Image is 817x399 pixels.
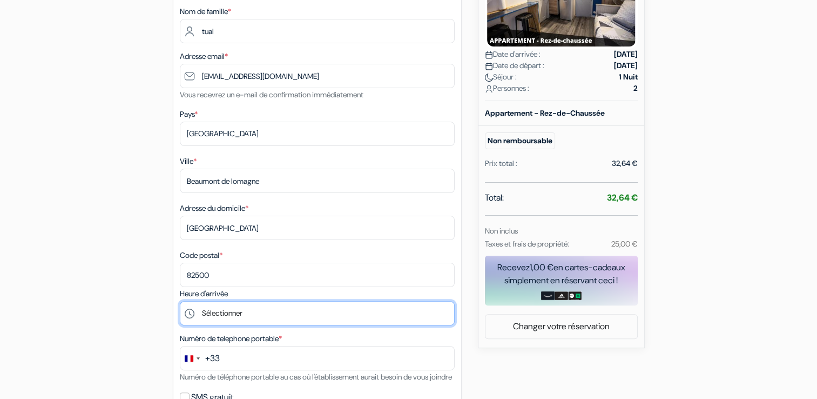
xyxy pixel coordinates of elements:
[485,62,493,70] img: calendar.svg
[205,352,220,365] div: +33
[180,288,228,300] label: Heure d'arrivée
[485,85,493,93] img: user_icon.svg
[568,291,582,300] img: uber-uber-eats-card.png
[180,333,282,344] label: Numéro de telephone portable
[485,132,555,149] small: Non remboursable
[180,19,455,43] input: Entrer le nom de famille
[485,74,493,82] img: moon.svg
[614,49,638,60] strong: [DATE]
[485,316,637,337] a: Changer votre réservation
[180,64,455,88] input: Entrer adresse e-mail
[180,372,452,382] small: Numéro de téléphone portable au cas où l'établissement aurait besoin de vous joindre
[614,60,638,71] strong: [DATE]
[485,191,504,204] span: Total:
[180,250,222,261] label: Code postal
[180,347,220,370] button: Change country, selected France (+33)
[607,192,638,203] strong: 32,64 €
[180,156,197,167] label: Ville
[485,83,529,94] span: Personnes :
[485,226,518,236] small: Non inclus
[485,261,638,287] div: Recevez en cartes-cadeaux simplement en réservant ceci !
[485,51,493,59] img: calendar.svg
[485,60,544,71] span: Date de départ :
[530,262,553,273] span: 1,00 €
[180,51,228,62] label: Adresse email
[619,71,638,83] strong: 1 Nuit
[485,71,517,83] span: Séjour :
[180,203,248,214] label: Adresse du domicile
[611,239,637,249] small: 25,00 €
[485,239,569,249] small: Taxes et frais de propriété:
[612,158,638,169] div: 32,64 €
[485,49,541,60] span: Date d'arrivée :
[180,6,231,17] label: Nom de famille
[180,90,363,99] small: Vous recevrez un e-mail de confirmation immédiatement
[555,291,568,300] img: adidas-card.png
[633,83,638,94] strong: 2
[180,109,198,120] label: Pays
[541,291,555,300] img: amazon-card-no-text.png
[485,158,517,169] div: Prix total :
[485,108,605,118] b: Appartement - Rez-de-Chaussée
